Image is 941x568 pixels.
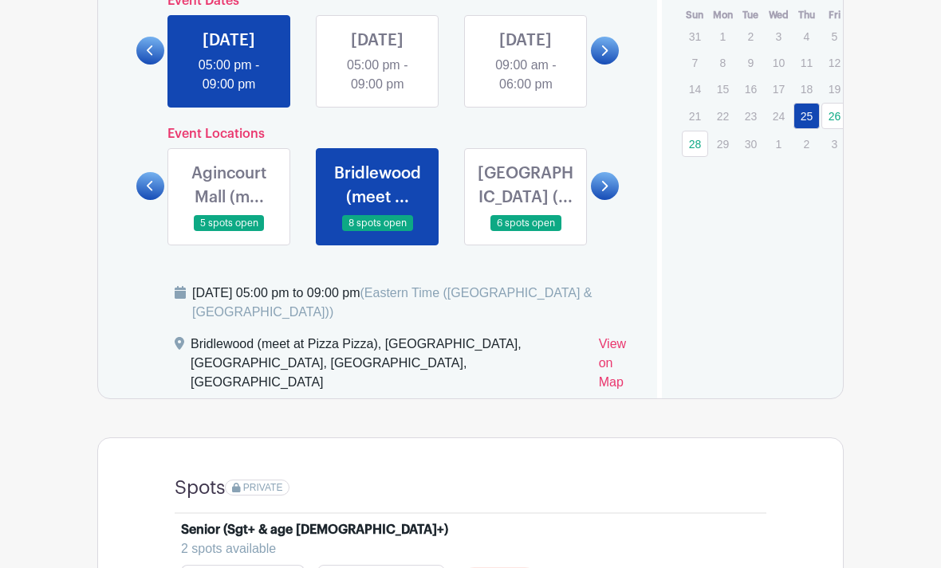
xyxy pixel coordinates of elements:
[709,8,737,24] th: Mon
[793,8,821,24] th: Thu
[682,131,708,158] a: 28
[738,104,764,129] p: 23
[821,8,848,24] th: Fri
[164,127,591,143] h6: Event Locations
[766,104,792,129] p: 24
[192,287,593,319] span: (Eastern Time ([GEOGRAPHIC_DATA] & [GEOGRAPHIC_DATA]))
[682,25,708,49] p: 31
[821,51,848,76] p: 12
[192,284,638,323] div: [DATE] 05:00 pm to 09:00 pm
[793,104,820,130] a: 25
[710,51,736,76] p: 8
[793,51,820,76] p: 11
[793,25,820,49] p: 4
[765,8,793,24] th: Wed
[191,335,586,399] div: Bridlewood (meet at Pizza Pizza), [GEOGRAPHIC_DATA], [GEOGRAPHIC_DATA], [GEOGRAPHIC_DATA], [GEOGR...
[682,104,708,129] p: 21
[793,77,820,102] p: 18
[710,25,736,49] p: 1
[738,51,764,76] p: 9
[710,132,736,157] p: 29
[681,8,709,24] th: Sun
[181,540,747,559] div: 2 spots available
[243,483,283,494] span: PRIVATE
[821,25,848,49] p: 5
[766,25,792,49] p: 3
[766,132,792,157] p: 1
[710,104,736,129] p: 22
[738,77,764,102] p: 16
[599,335,638,399] a: View on Map
[766,51,792,76] p: 10
[793,132,820,157] p: 2
[738,25,764,49] p: 2
[738,132,764,157] p: 30
[766,77,792,102] p: 17
[175,477,225,500] h4: Spots
[821,104,848,130] a: 26
[821,77,848,102] p: 19
[682,51,708,76] p: 7
[737,8,765,24] th: Tue
[821,132,848,157] p: 3
[710,77,736,102] p: 15
[682,77,708,102] p: 14
[181,521,448,540] div: Senior (Sgt+ & age [DEMOGRAPHIC_DATA]+)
